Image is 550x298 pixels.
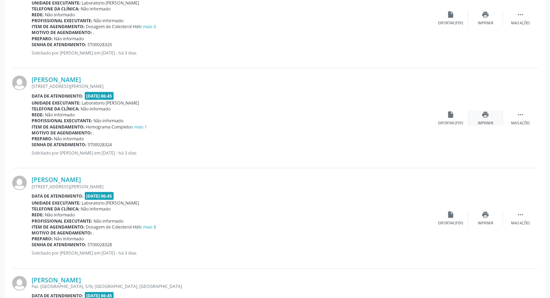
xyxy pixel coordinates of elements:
span: Dosagem de Colesterol Hdl [86,24,156,30]
span: Não informado [45,212,75,218]
a: [PERSON_NAME] [32,76,81,83]
b: Item de agendamento: [32,124,85,130]
span: ST00028328 [88,242,112,248]
span: . [93,130,95,136]
a: e mais 6 [140,24,156,30]
span: Não informado [94,218,124,224]
div: Mais ações [511,121,530,126]
b: Rede: [32,112,44,118]
b: Data de atendimento: [32,193,83,199]
i:  [517,111,524,118]
div: Exportar (PDF) [438,221,463,226]
span: ST00028320 [88,42,112,48]
b: Senha de atendimento: [32,242,87,248]
b: Telefone da clínica: [32,6,80,12]
span: Não informado [54,36,84,42]
img: img [12,176,27,190]
span: Não informado [94,18,124,24]
div: Faz. [GEOGRAPHIC_DATA], S/N, [GEOGRAPHIC_DATA], [GEOGRAPHIC_DATA] [32,284,434,290]
span: Não informado [45,12,75,18]
a: e mais 8 [140,224,156,230]
i: print [482,211,490,218]
div: Exportar (PDF) [438,121,463,126]
div: [STREET_ADDRESS][PERSON_NAME] [32,83,434,89]
b: Motivo de agendamento: [32,130,92,136]
div: Mais ações [511,21,530,26]
a: [PERSON_NAME] [32,176,81,183]
b: Motivo de agendamento: [32,230,92,236]
span: Dosagem de Colesterol Hdl [86,224,156,230]
span: Não informado [54,236,84,242]
i: print [482,111,490,118]
b: Senha de atendimento: [32,42,87,48]
div: Imprimir [478,221,493,226]
span: ST00028324 [88,142,112,148]
span: Não informado [54,136,84,142]
b: Senha de atendimento: [32,142,87,148]
span: Laboratorio [PERSON_NAME] [82,200,139,206]
img: img [12,276,27,291]
p: Solicitado por [PERSON_NAME] em [DATE] - há 3 dias [32,250,434,256]
div: Imprimir [478,121,493,126]
div: Imprimir [478,21,493,26]
i:  [517,211,524,218]
span: Não informado [94,118,124,124]
b: Profissional executante: [32,118,92,124]
div: Mais ações [511,221,530,226]
i: insert_drive_file [447,111,455,118]
b: Motivo de agendamento: [32,30,92,35]
b: Telefone da clínica: [32,206,80,212]
a: [PERSON_NAME] [32,276,81,284]
b: Item de agendamento: [32,24,85,30]
span: . [93,230,95,236]
p: Solicitado por [PERSON_NAME] em [DATE] - há 3 dias [32,50,434,56]
i:  [517,11,524,18]
span: [DATE] 06:45 [85,192,114,200]
div: [STREET_ADDRESS][PERSON_NAME] [32,184,434,190]
span: Hemograma Completo [86,124,147,130]
b: Preparo: [32,236,53,242]
b: Item de agendamento: [32,224,85,230]
a: e mais 1 [131,124,147,130]
p: Solicitado por [PERSON_NAME] em [DATE] - há 3 dias [32,150,434,156]
b: Unidade executante: [32,100,81,106]
span: Não informado [81,6,111,12]
span: Não informado [81,106,111,112]
b: Profissional executante: [32,18,92,24]
b: Unidade executante: [32,200,81,206]
b: Preparo: [32,36,53,42]
span: Não informado [81,206,111,212]
b: Rede: [32,12,44,18]
img: img [12,76,27,90]
span: Não informado [45,112,75,118]
b: Telefone da clínica: [32,106,80,112]
b: Data de atendimento: [32,93,83,99]
span: [DATE] 06:45 [85,92,114,100]
b: Rede: [32,212,44,218]
span: . [93,30,95,35]
div: Exportar (PDF) [438,21,463,26]
b: Preparo: [32,136,53,142]
i: insert_drive_file [447,11,455,18]
i: print [482,11,490,18]
i: insert_drive_file [447,211,455,218]
span: Laboratorio [PERSON_NAME] [82,100,139,106]
b: Profissional executante: [32,218,92,224]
